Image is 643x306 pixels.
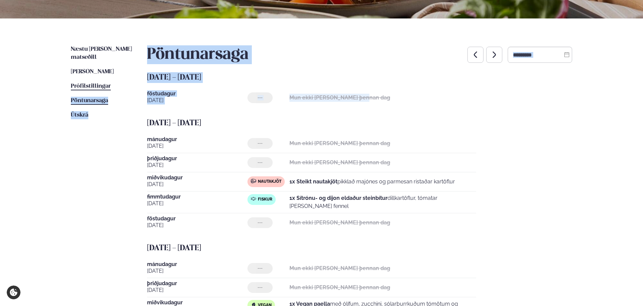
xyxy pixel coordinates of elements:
strong: Mun ekki [PERSON_NAME] þennan dag [289,140,390,146]
h5: [DATE] - [DATE] [147,243,572,254]
h5: [DATE] - [DATE] [147,118,572,129]
h5: [DATE] - [DATE] [147,72,572,83]
img: beef.svg [251,178,256,184]
span: [DATE] [147,267,247,275]
a: Útskrá [71,111,88,119]
span: --- [258,160,263,165]
span: Útskrá [71,112,88,118]
span: --- [258,220,263,225]
span: [DATE] [147,221,247,229]
p: dillkartöflur, tómatar [PERSON_NAME] fennel [289,194,476,210]
a: [PERSON_NAME] [71,68,114,76]
span: Nautakjöt [258,179,281,184]
span: [PERSON_NAME] [71,69,114,75]
strong: Mun ekki [PERSON_NAME] þennan dag [289,94,390,101]
a: Prófílstillingar [71,82,111,90]
span: Prófílstillingar [71,83,111,89]
span: Fiskur [258,197,272,202]
p: pikklað majónes og parmesan ristaðar kartöflur [289,178,455,186]
strong: Mun ekki [PERSON_NAME] þennan dag [289,219,390,226]
span: mánudagur [147,137,247,142]
a: Pöntunarsaga [71,97,108,105]
strong: 1x Steikt nautakjöt [289,178,337,185]
a: Næstu [PERSON_NAME] matseðill [71,45,134,61]
span: [DATE] [147,96,247,104]
span: fimmtudagur [147,194,247,200]
span: föstudagur [147,91,247,96]
span: [DATE] [147,161,247,169]
span: --- [258,285,263,290]
h2: Pöntunarsaga [147,45,248,64]
span: [DATE] [147,286,247,294]
span: miðvikudagur [147,175,247,180]
a: Cookie settings [7,286,20,299]
span: [DATE] [147,200,247,208]
span: þriðjudagur [147,281,247,286]
span: --- [258,266,263,271]
span: miðvikudagur [147,300,247,305]
strong: Mun ekki [PERSON_NAME] þennan dag [289,159,390,166]
span: [DATE] [147,180,247,188]
span: --- [258,141,263,146]
span: mánudagur [147,262,247,267]
span: Næstu [PERSON_NAME] matseðill [71,46,132,60]
strong: Mun ekki [PERSON_NAME] þennan dag [289,265,390,271]
img: fish.svg [251,196,256,202]
strong: 1x Sítrónu- og dijon eldaður steinbítur [289,195,387,201]
span: Pöntunarsaga [71,98,108,103]
span: --- [258,95,263,100]
span: föstudagur [147,216,247,221]
strong: Mun ekki [PERSON_NAME] þennan dag [289,284,390,291]
span: [DATE] [147,142,247,150]
span: þriðjudagur [147,156,247,161]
